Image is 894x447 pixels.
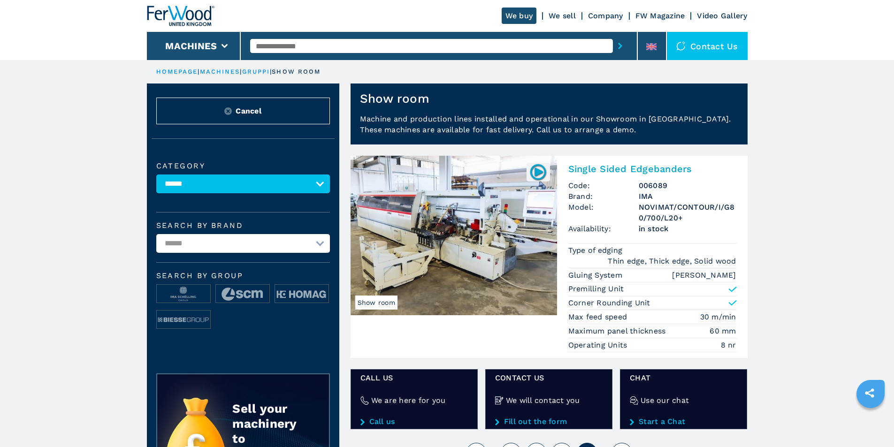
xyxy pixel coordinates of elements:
[240,68,242,75] span: |
[502,8,537,24] a: We buy
[568,202,639,223] span: Model:
[495,417,603,426] a: Fill out the form
[529,163,547,181] img: 006089
[156,68,198,75] a: HOMEPAGE
[157,285,210,303] img: image
[351,114,748,144] p: Machine and production lines installed and operational in our Showroom in [GEOGRAPHIC_DATA]. Thes...
[360,91,429,106] h1: Show room
[272,68,321,76] p: show room
[156,98,330,124] button: ResetCancel
[639,202,736,223] h3: NOVIMAT/CONTOUR/I/G80/700/L20+
[506,395,580,406] h4: We will contact you
[672,270,736,280] em: [PERSON_NAME]
[360,417,468,426] a: Call us
[371,395,446,406] h4: We are here for you
[697,11,747,20] a: Video Gallery
[495,372,603,383] span: CONTACT US
[639,180,736,191] h3: 006089
[858,381,881,405] a: sharethis
[549,11,576,20] a: We sell
[242,68,270,75] a: gruppi
[710,326,736,336] em: 60 mm
[200,68,240,75] a: machines
[568,223,639,234] span: Availability:
[156,222,330,229] label: Search by brand
[568,180,639,191] span: Code:
[156,272,330,280] span: Search by group
[588,11,623,20] a: Company
[667,32,748,60] div: Contact us
[157,311,210,329] img: image
[613,35,627,57] button: submit-button
[568,191,639,202] span: Brand:
[351,156,557,315] img: Single Sided Edgebanders IMA NOVIMAT/CONTOUR/I/G80/700/L20+
[351,156,748,358] a: Single Sided Edgebanders IMA NOVIMAT/CONTOUR/I/G80/700/L20+Show room006089Single Sided Edgebander...
[854,405,887,440] iframe: Chat
[635,11,685,20] a: FW Magazine
[355,295,397,310] span: Show room
[639,191,736,202] h3: IMA
[568,312,630,322] p: Max feed speed
[495,396,504,405] img: We will contact you
[568,163,736,174] h2: Single Sided Edgebanders
[608,256,736,266] em: Thin edge, Thick edge, Solid wood
[568,298,650,308] p: Corner Rounding Unit
[630,396,638,405] img: Use our chat
[275,285,329,303] img: image
[568,340,630,350] p: Operating Units
[568,326,668,336] p: Maximum panel thickness
[639,223,736,234] span: in stock
[360,372,468,383] span: Call us
[236,106,261,116] span: Cancel
[270,68,272,75] span: |
[641,395,689,406] h4: Use our chat
[216,285,269,303] img: image
[224,107,232,115] img: Reset
[198,68,199,75] span: |
[568,284,624,294] p: Premilling Unit
[568,245,625,256] p: Type of edging
[700,311,736,322] em: 30 m/min
[630,417,737,426] a: Start a Chat
[165,40,217,52] button: Machines
[721,340,736,350] em: 8 nr
[156,162,330,170] label: Category
[147,6,214,26] img: Ferwood
[568,270,625,280] p: Gluing System
[630,372,737,383] span: CHAT
[360,396,369,405] img: We are here for you
[676,41,686,51] img: Contact us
